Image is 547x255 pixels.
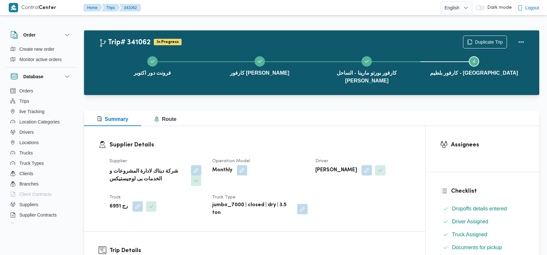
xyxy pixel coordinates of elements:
[313,48,421,90] button: كارفور بورتو مارينا - الساحل [PERSON_NAME]
[19,221,36,229] span: Devices
[8,127,74,137] button: Drivers
[150,59,155,64] svg: Step 1 is complete
[19,170,33,177] span: Clients
[475,38,503,46] span: Duplicate Trip
[420,48,528,82] button: كارفور بلطيم - [GEOGRAPHIC_DATA]
[515,36,528,48] button: Actions
[319,69,416,85] span: كارفور بورتو مارينا - الساحل [PERSON_NAME]
[10,73,71,80] button: Database
[8,158,74,168] button: Truck Types
[23,31,36,39] h3: Order
[451,141,525,149] h3: Assignees
[19,118,60,126] span: Location Categories
[8,96,74,106] button: Trips
[110,203,128,210] b: رج 6951
[8,220,74,230] button: Devices
[485,5,512,10] span: Dark mode
[101,4,120,12] button: Trips
[19,180,38,188] span: Branches
[212,201,292,217] b: jumbo_7000 | closed | dry | 3.5 ton
[154,39,182,45] span: In Progress
[19,97,29,105] span: Trips
[8,117,74,127] button: Location Categories
[110,195,121,199] span: Truck
[97,116,128,122] span: Summary
[440,242,525,253] button: Documents for pickup
[8,137,74,148] button: Locations
[19,149,33,157] span: Trucks
[5,44,76,67] div: Order
[430,69,518,77] span: كارفور بلطيم - [GEOGRAPHIC_DATA]
[10,31,71,39] button: Order
[8,44,74,54] button: Create new order
[364,59,369,64] svg: Step 3 is complete
[19,56,62,63] span: Monitor active orders
[452,219,488,224] span: Driver Assigned
[8,86,74,96] button: Orders
[206,48,313,82] button: كارفور [PERSON_NAME]
[8,199,74,210] button: Suppliers
[19,139,39,146] span: Locations
[473,59,475,64] span: 4
[19,201,38,208] span: Suppliers
[452,231,487,239] span: Truck Assigned
[19,128,34,136] span: Drivers
[315,166,357,174] b: [PERSON_NAME]
[119,4,141,12] button: 341062
[39,5,56,10] b: Center
[19,190,52,198] span: Client Contracts
[452,245,502,250] span: Documents for pickup
[110,168,186,183] b: شركة ديتاك لادارة المشروعات و الخدمات بى لوجيستيكس
[154,116,176,122] span: Route
[157,40,179,44] b: In Progress
[8,189,74,199] button: Client Contracts
[8,106,74,117] button: live Tracking
[110,246,411,255] h3: Trip Details
[110,159,127,163] span: Supplier
[451,187,525,196] h3: Checklist
[83,4,103,12] button: Home
[134,69,171,77] span: فرونت دور اكتوبر
[99,38,151,47] h2: Trip# 341062
[212,166,232,174] b: Monthly
[452,205,507,213] span: Dropoffs details entered
[440,229,525,240] button: Truck Assigned
[452,206,507,211] span: Dropoffs details entered
[19,159,44,167] span: Truck Types
[452,232,487,237] span: Truck Assigned
[230,69,289,77] span: كارفور [PERSON_NAME]
[315,159,328,163] span: Driver
[19,45,54,53] span: Create new order
[212,195,236,199] span: Truck Type
[8,54,74,65] button: Monitor active orders
[525,4,539,12] span: Logout
[19,87,33,95] span: Orders
[5,86,76,226] div: Database
[8,148,74,158] button: Trucks
[257,59,262,64] svg: Step 2 is complete
[8,168,74,179] button: Clients
[9,3,18,12] img: X8yXhbKr1z7QwAAAABJRU5ErkJggg==
[212,159,250,163] span: Operation Model
[452,244,502,251] span: Documents for pickup
[8,179,74,189] button: Branches
[452,218,488,226] span: Driver Assigned
[440,204,525,214] button: Dropoffs details entered
[463,36,507,48] button: Duplicate Trip
[8,210,74,220] button: Supplier Contracts
[19,108,45,115] span: live Tracking
[110,141,411,149] h3: Supplier Details
[19,211,57,219] span: Supplier Contracts
[23,73,43,80] h3: Database
[99,48,206,82] button: فرونت دور اكتوبر
[515,1,542,14] button: Logout
[440,217,525,227] button: Driver Assigned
